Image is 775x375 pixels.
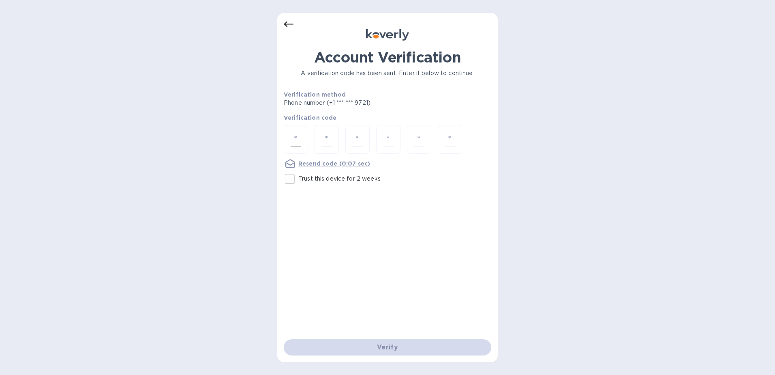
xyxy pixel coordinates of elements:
[284,99,432,107] p: Phone number (+1 *** *** 9721)
[298,160,370,167] u: Resend code (0:07 sec)
[284,114,491,122] p: Verification code
[284,91,346,98] b: Verification method
[284,49,491,66] h1: Account Verification
[298,175,381,183] p: Trust this device for 2 weeks
[284,69,491,78] p: A verification code has been sent. Enter it below to continue.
